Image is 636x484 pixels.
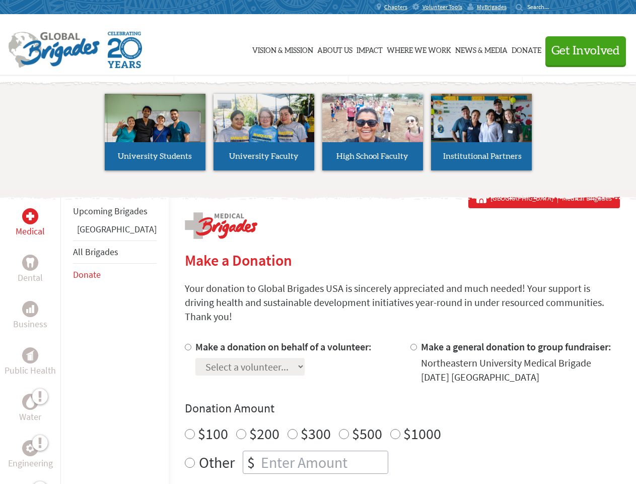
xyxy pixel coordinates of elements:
[13,317,47,331] p: Business
[336,152,408,160] span: High School Faculty
[195,340,372,353] label: Make a donation on behalf of a volunteer:
[19,410,41,424] p: Water
[322,94,423,143] img: menu_brigades_submenu_3.jpg
[431,94,532,161] img: menu_brigades_submenu_4.jpg
[185,212,257,239] img: logo-medical.png
[431,94,532,170] a: Institutional Partners
[18,255,43,285] a: DentalDental
[421,340,611,353] label: Make a general donation to group fundraiser:
[22,301,38,317] div: Business
[16,224,45,238] p: Medical
[22,255,38,271] div: Dental
[22,208,38,224] div: Medical
[19,394,41,424] a: WaterWater
[477,3,507,11] span: MyBrigades
[5,347,56,378] a: Public HealthPublic Health
[527,3,556,11] input: Search...
[16,208,45,238] a: MedicalMedical
[105,94,205,161] img: menu_brigades_submenu_1.jpg
[301,424,331,443] label: $300
[185,281,620,324] p: Your donation to Global Brigades USA is sincerely appreciated and much needed! Your support is dr...
[5,364,56,378] p: Public Health
[322,94,423,170] a: High School Faculty
[252,24,313,74] a: Vision & Mission
[384,3,407,11] span: Chapters
[229,152,299,160] span: University Faculty
[8,456,53,470] p: Engineering
[13,301,47,331] a: BusinessBusiness
[422,3,462,11] span: Volunteer Tools
[26,444,34,452] img: Engineering
[352,424,382,443] label: $500
[259,451,388,473] input: Enter Amount
[8,32,100,68] img: Global Brigades Logo
[455,24,508,74] a: News & Media
[26,350,34,360] img: Public Health
[214,94,314,170] a: University Faculty
[198,424,228,443] label: $100
[105,94,205,170] a: University Students
[357,24,383,74] a: Impact
[249,424,279,443] label: $200
[73,264,157,286] li: Donate
[317,24,352,74] a: About Us
[73,222,157,240] li: Panama
[73,240,157,264] li: All Brigades
[26,212,34,220] img: Medical
[108,32,142,68] img: Global Brigades Celebrating 20 Years
[22,347,38,364] div: Public Health
[26,396,34,407] img: Water
[545,36,626,65] button: Get Involved
[512,24,541,74] a: Donate
[118,152,192,160] span: University Students
[26,305,34,313] img: Business
[73,269,101,280] a: Donate
[403,424,441,443] label: $1000
[73,246,118,258] a: All Brigades
[73,200,157,222] li: Upcoming Brigades
[77,223,157,235] a: [GEOGRAPHIC_DATA]
[185,400,620,416] h4: Donation Amount
[73,205,148,217] a: Upcoming Brigades
[214,94,314,161] img: menu_brigades_submenu_2.jpg
[443,152,522,160] span: Institutional Partners
[185,251,620,269] h2: Make a Donation
[8,440,53,470] a: EngineeringEngineering
[243,451,259,473] div: $
[421,356,620,384] div: Northeastern University Medical Brigade [DATE] [GEOGRAPHIC_DATA]
[18,271,43,285] p: Dental
[199,451,235,474] label: Other
[26,258,34,267] img: Dental
[22,394,38,410] div: Water
[551,45,620,57] span: Get Involved
[22,440,38,456] div: Engineering
[387,24,451,74] a: Where We Work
